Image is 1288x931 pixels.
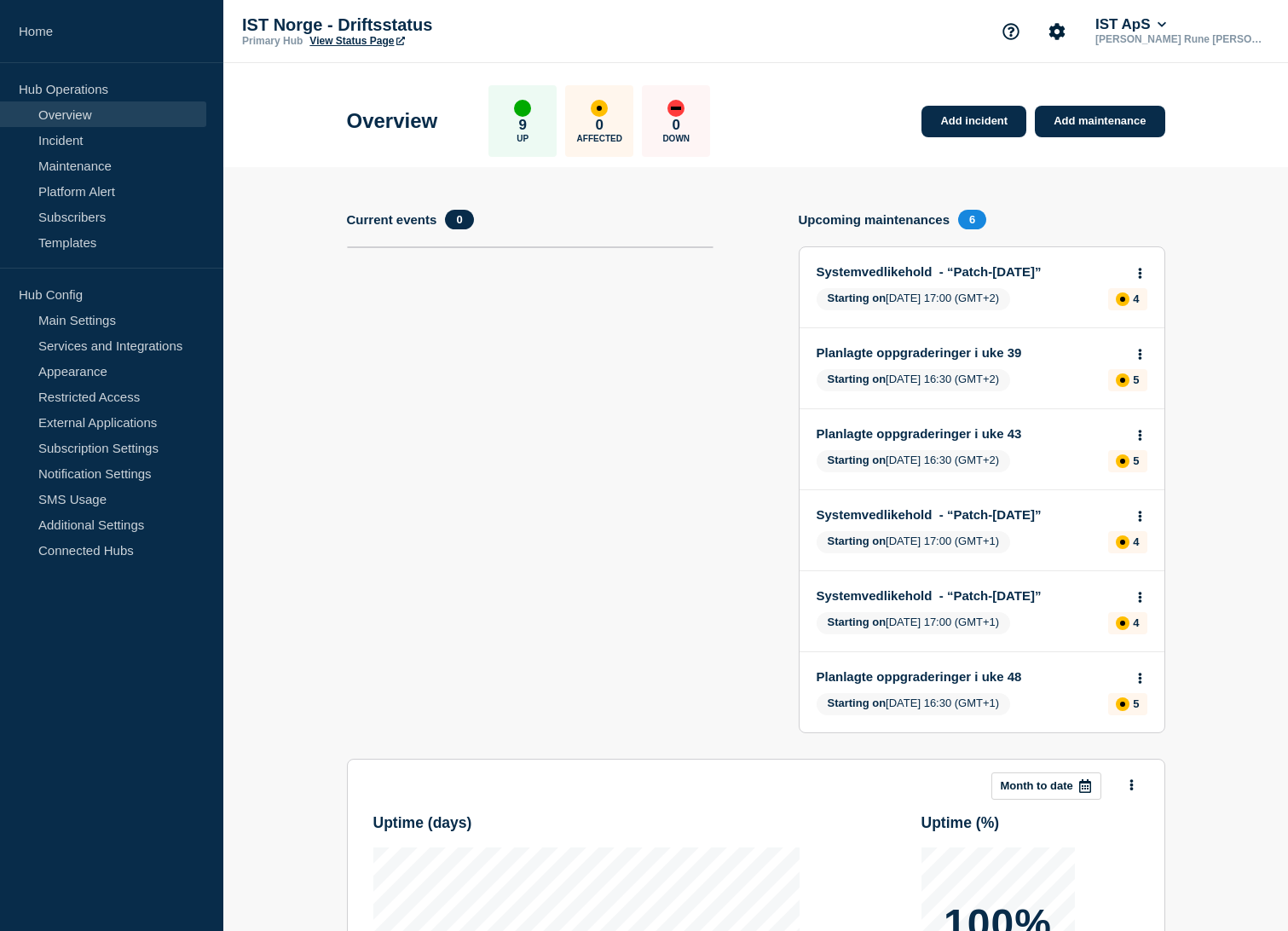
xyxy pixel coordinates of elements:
[1035,106,1164,137] a: Add maintenance
[817,369,1011,391] span: [DATE] 16:30 (GMT+2)
[242,35,303,47] p: Primary Hub
[1116,454,1129,468] div: affected
[1133,616,1139,629] p: 4
[1116,697,1129,711] div: affected
[1116,292,1129,306] div: affected
[817,507,1124,522] a: Systemvedlikehold - “Patch-[DATE]”
[817,531,1011,553] span: [DATE] 17:00 (GMT+1)
[817,345,1124,360] a: Planlagte oppgraderinger i uke 39
[347,109,438,133] h1: Overview
[828,292,887,304] span: Starting on
[347,212,437,227] h4: Current events
[921,106,1026,137] a: Add incident
[445,210,473,229] span: 0
[1001,779,1073,792] p: Month to date
[591,100,608,117] div: affected
[828,616,887,628] span: Starting on
[1092,16,1170,33] button: IST ApS
[817,669,1124,684] a: Planlagte oppgraderinger i uke 48
[1133,373,1139,386] p: 5
[1092,33,1269,45] p: [PERSON_NAME] Rune [PERSON_NAME]
[309,35,404,47] a: View Status Page
[817,588,1124,603] a: Systemvedlikehold - “Patch-[DATE]”
[596,117,604,134] p: 0
[817,426,1124,441] a: Planlagte oppgraderinger i uke 43
[828,535,887,547] span: Starting on
[828,697,887,709] span: Starting on
[242,15,583,35] p: IST Norge - Driftsstatus
[921,814,1000,832] h3: Uptime ( % )
[1133,535,1139,548] p: 4
[519,117,527,134] p: 9
[1133,697,1139,710] p: 5
[1133,292,1139,305] p: 4
[673,117,680,134] p: 0
[817,450,1011,472] span: [DATE] 16:30 (GMT+2)
[1116,373,1129,387] div: affected
[817,264,1124,279] a: Systemvedlikehold - “Patch-[DATE]”
[662,134,690,143] p: Down
[1039,14,1075,49] button: Account settings
[1116,616,1129,630] div: affected
[828,454,887,466] span: Starting on
[817,288,1011,310] span: [DATE] 17:00 (GMT+2)
[993,14,1029,49] button: Support
[817,612,1011,634] span: [DATE] 17:00 (GMT+1)
[577,134,622,143] p: Affected
[1116,535,1129,549] div: affected
[1133,454,1139,467] p: 5
[667,100,684,117] div: down
[828,373,887,385] span: Starting on
[799,212,950,227] h4: Upcoming maintenances
[517,134,528,143] p: Up
[991,772,1101,800] button: Month to date
[817,693,1011,715] span: [DATE] 16:30 (GMT+1)
[514,100,531,117] div: up
[958,210,986,229] span: 6
[373,814,472,832] h3: Uptime ( days )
